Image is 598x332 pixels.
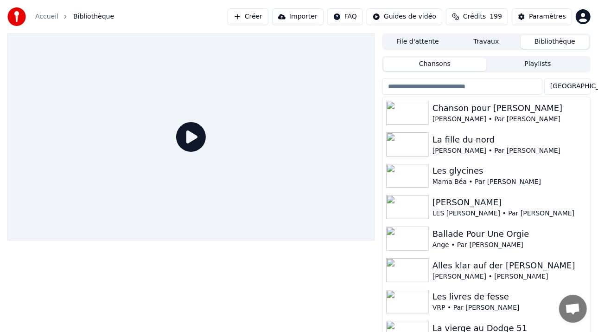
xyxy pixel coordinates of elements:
div: [PERSON_NAME] • Par [PERSON_NAME] [433,146,586,156]
span: Bibliothèque [73,12,114,21]
img: youka [7,7,26,26]
button: Paramètres [512,8,572,25]
div: Alles klar auf der [PERSON_NAME] [433,259,586,272]
span: 199 [490,12,502,21]
div: Les livres de fesse [433,290,586,303]
div: Mama Béa • Par [PERSON_NAME] [433,177,586,187]
div: [PERSON_NAME] • [PERSON_NAME] [433,272,586,281]
div: Ouvrir le chat [559,295,587,323]
div: Chanson pour [PERSON_NAME] [433,102,586,115]
button: Chansons [383,58,486,71]
div: [PERSON_NAME] • Par [PERSON_NAME] [433,115,586,124]
button: Travaux [452,35,521,49]
span: Crédits [463,12,486,21]
div: Paramètres [529,12,566,21]
div: Ange • Par [PERSON_NAME] [433,241,586,250]
div: LES [PERSON_NAME] • Par [PERSON_NAME] [433,209,586,218]
button: Crédits199 [446,8,508,25]
button: Bibliothèque [521,35,589,49]
div: Les glycines [433,164,586,177]
div: VRP • Par [PERSON_NAME] [433,303,586,312]
button: File d'attente [383,35,452,49]
button: Playlists [486,58,589,71]
div: La fille du nord [433,133,586,146]
div: Ballade Pour Une Orgie [433,228,586,241]
button: Créer [228,8,268,25]
a: Accueil [35,12,58,21]
button: Importer [272,8,324,25]
button: FAQ [327,8,363,25]
div: [PERSON_NAME] [433,196,586,209]
button: Guides de vidéo [367,8,442,25]
nav: breadcrumb [35,12,114,21]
